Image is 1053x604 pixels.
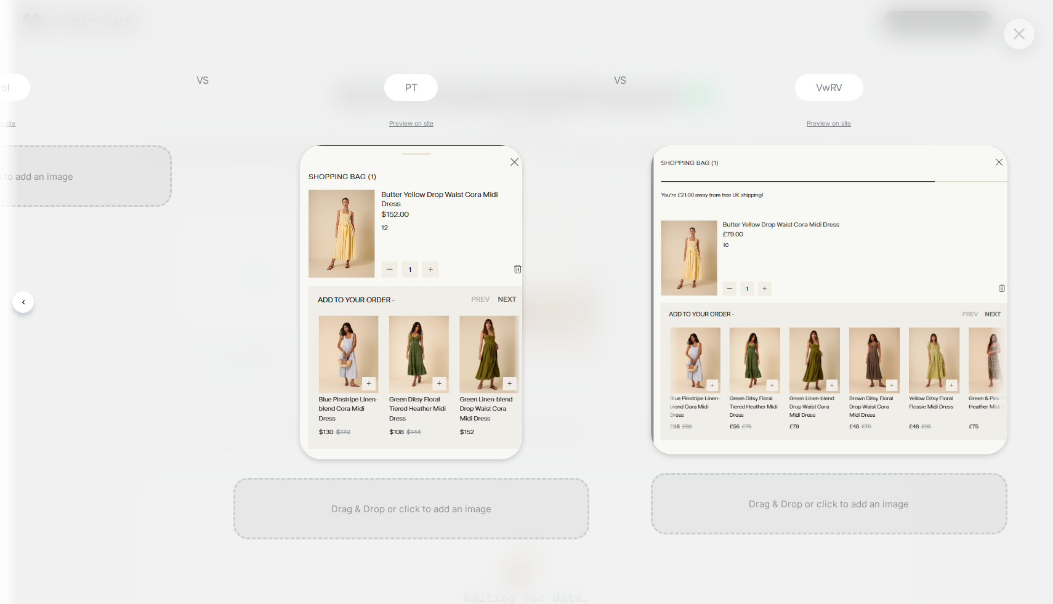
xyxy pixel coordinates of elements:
div: VS [605,74,635,604]
div: VS [187,74,218,604]
div: PT [384,74,438,101]
img: generic_adcd4fec-fa2a-438d-93a2-e51c76e4427c.png [300,145,522,459]
img: close [1014,28,1025,39]
a: Preview on site [389,119,434,127]
div: VwRV [795,74,863,101]
img: generic_34733b67-1c76-4041-b493-651ce3fe16c6.png [651,145,1007,454]
a: Preview on site [807,119,851,127]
